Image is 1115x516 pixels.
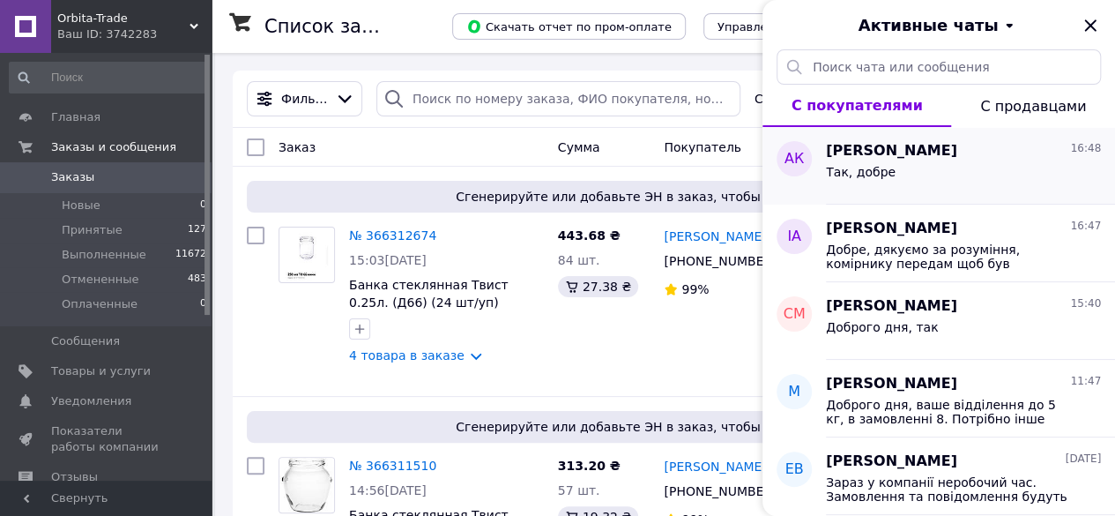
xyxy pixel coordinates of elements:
[254,188,1076,206] span: Сгенерируйте или добавьте ЭН в заказ, чтобы получить оплату
[9,62,208,93] input: Поиск
[980,98,1086,115] span: С продавцами
[281,90,328,108] span: Фильтры
[51,469,98,485] span: Отзывы
[681,282,709,296] span: 99%
[376,81,740,116] input: Поиск по номеру заказа, ФИО покупателя, номеру телефона, Email, номеру накладной
[51,333,120,349] span: Сообщения
[826,398,1076,426] span: Доброго дня, ваше відділення до 5 кг, в замовленні 8. Потрібно інше відділення
[787,227,801,247] span: ІА
[349,253,427,267] span: 15:03[DATE]
[784,304,806,325] span: СМ
[1080,15,1101,36] button: Закрыть
[51,363,151,379] span: Товары и услуги
[1070,374,1101,389] span: 11:47
[279,140,316,154] span: Заказ
[664,458,766,475] a: [PERSON_NAME]
[51,393,131,409] span: Уведомления
[175,247,206,263] span: 11672
[1070,296,1101,311] span: 15:40
[762,205,1115,282] button: ІА[PERSON_NAME]16:47Добре, дякуємо за розуміння, комірнику передам щоб був уважніше. Гарного вам ...
[762,282,1115,360] button: СМ[PERSON_NAME]15:40Доброго дня, так
[1070,219,1101,234] span: 16:47
[717,20,856,34] span: Управление статусами
[558,253,600,267] span: 84 шт.
[51,109,100,125] span: Главная
[466,19,672,34] span: Скачать отчет по пром-оплате
[788,382,800,402] span: М
[57,26,212,42] div: Ваш ID: 3742283
[1065,452,1101,467] span: [DATE]
[349,483,427,497] span: 14:56[DATE]
[62,198,100,213] span: Новые
[51,423,163,455] span: Показатели работы компании
[784,149,804,169] span: АК
[51,169,94,185] span: Заказы
[762,437,1115,515] button: ЕВ[PERSON_NAME][DATE]Зараз у компанії неробочий час. Замовлення та повідомлення будуть оброблені ...
[558,276,638,297] div: 27.38 ₴
[349,348,465,363] a: 4 товара в заказе
[826,374,957,394] span: [PERSON_NAME]
[826,320,938,334] span: Доброго дня, так
[762,360,1115,437] button: М[PERSON_NAME]11:47Доброго дня, ваше відділення до 5 кг, в замовленні 8. Потрібно інше відділення
[558,228,621,243] span: 443.68 ₴
[558,140,600,154] span: Сумма
[200,198,206,213] span: 0
[57,11,190,26] span: Orbita-Trade
[279,227,335,283] a: Фото товару
[279,458,334,512] img: Фото товару
[754,90,895,108] span: Сохраненные фильтры:
[664,228,766,245] a: [PERSON_NAME]
[279,457,335,513] a: Фото товару
[264,16,416,37] h1: Список заказов
[558,459,621,473] span: 313.20 ₴
[349,459,436,473] a: № 366311510
[951,85,1115,127] button: С продавцами
[826,243,1076,271] span: Добре, дякуємо за розуміння, комірнику передам щоб був уважніше. Гарного вам вечора!
[51,139,176,155] span: Заказы и сообщения
[664,484,777,498] span: [PHONE_NUMBER]
[664,254,777,268] span: [PHONE_NUMBER]
[826,452,957,472] span: [PERSON_NAME]
[200,296,206,312] span: 0
[826,296,957,317] span: [PERSON_NAME]
[349,278,529,363] a: Банка стеклянная Твист 0.25л. (Д66) (24 шт/уп) Продажа Кратно Упаковке! ([DEMOGRAPHIC_DATA] не от...
[452,13,686,40] button: Скачать отчет по пром-оплате
[558,483,600,497] span: 57 шт.
[792,97,923,114] span: С покупателями
[826,141,957,161] span: [PERSON_NAME]
[812,14,1066,37] button: Активные чаты
[1070,141,1101,156] span: 16:48
[62,247,146,263] span: Выполненные
[62,296,138,312] span: Оплаченные
[777,49,1101,85] input: Поиск чата или сообщения
[349,228,436,243] a: № 366312674
[762,85,951,127] button: С покупателями
[826,165,896,179] span: Так, добре
[62,222,123,238] span: Принятые
[762,127,1115,205] button: АК[PERSON_NAME]16:48Так, добре
[826,475,1076,504] span: Зараз у компанії неробочий час. Замовлення та повідомлення будуть оброблені з 10:00 найближчого р...
[188,222,206,238] span: 127
[784,460,803,480] span: ЕВ
[826,219,957,239] span: [PERSON_NAME]
[859,14,999,37] span: Активные чаты
[254,418,1076,436] span: Сгенерируйте или добавьте ЭН в заказ, чтобы получить оплату
[286,228,328,282] img: Фото товару
[62,272,138,288] span: Отмененные
[664,140,741,154] span: Покупатель
[188,272,206,288] span: 483
[703,13,870,40] button: Управление статусами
